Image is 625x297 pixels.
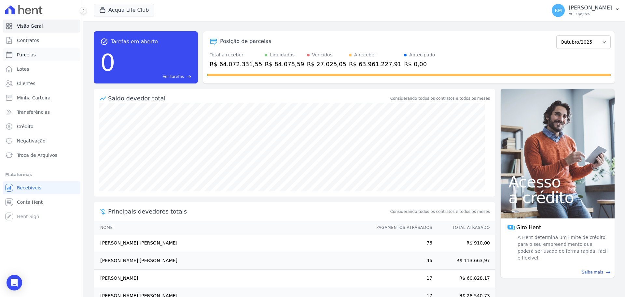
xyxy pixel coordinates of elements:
[3,48,80,61] a: Parcelas
[3,91,80,104] a: Minha Carteira
[210,52,262,58] div: Total a receber
[94,270,370,287] td: [PERSON_NAME]
[354,52,376,58] div: A receber
[3,134,80,147] a: Negativação
[108,94,389,103] div: Saldo devedor total
[433,234,495,252] td: R$ 910,00
[17,95,50,101] span: Minha Carteira
[312,52,332,58] div: Vencidos
[569,5,612,11] p: [PERSON_NAME]
[370,234,433,252] td: 76
[94,4,154,16] button: Acqua Life Club
[17,80,35,87] span: Clientes
[108,207,389,216] span: Principais devedores totais
[17,109,50,115] span: Transferências
[17,199,43,205] span: Conta Hent
[3,120,80,133] a: Crédito
[349,60,401,68] div: R$ 63.961.227,91
[3,181,80,194] a: Recebíveis
[17,152,57,158] span: Troca de Arquivos
[390,209,490,215] span: Considerando todos os contratos e todos os meses
[582,269,603,275] span: Saiba mais
[404,60,435,68] div: R$ 0,00
[370,221,433,234] th: Pagamentos Atrasados
[94,221,370,234] th: Nome
[163,74,184,80] span: Ver tarefas
[100,46,115,80] div: 0
[17,52,36,58] span: Parcelas
[220,37,271,45] div: Posição de parcelas
[508,174,607,190] span: Acesso
[3,20,80,33] a: Visão Geral
[17,66,29,72] span: Lotes
[547,1,625,20] button: RM [PERSON_NAME] Ver opções
[433,252,495,270] td: R$ 113.663,97
[409,52,435,58] div: Antecipado
[370,252,433,270] td: 46
[3,77,80,90] a: Clientes
[516,224,541,231] span: Giro Hent
[555,8,562,13] span: RM
[307,60,346,68] div: R$ 27.025,05
[433,270,495,287] td: R$ 60.828,17
[3,34,80,47] a: Contratos
[433,221,495,234] th: Total Atrasado
[390,96,490,101] div: Considerando todos os contratos e todos os meses
[3,63,80,76] a: Lotes
[17,138,46,144] span: Negativação
[94,252,370,270] td: [PERSON_NAME] [PERSON_NAME]
[118,74,191,80] a: Ver tarefas east
[5,171,78,179] div: Plataformas
[270,52,295,58] div: Liquidados
[516,234,608,261] span: A Hent determina um limite de crédito para o seu empreendimento que poderá ser usado de forma ráp...
[606,270,611,275] span: east
[17,37,39,44] span: Contratos
[370,270,433,287] td: 17
[17,185,41,191] span: Recebíveis
[111,38,158,46] span: Tarefas em aberto
[569,11,612,16] p: Ver opções
[17,23,43,29] span: Visão Geral
[3,106,80,119] a: Transferências
[210,60,262,68] div: R$ 64.072.331,55
[265,60,304,68] div: R$ 84.078,59
[100,38,108,46] span: task_alt
[3,196,80,209] a: Conta Hent
[508,190,607,205] span: a crédito
[187,74,191,79] span: east
[17,123,34,130] span: Crédito
[3,149,80,162] a: Troca de Arquivos
[7,275,22,290] div: Open Intercom Messenger
[505,269,611,275] a: Saiba mais east
[94,234,370,252] td: [PERSON_NAME] [PERSON_NAME]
